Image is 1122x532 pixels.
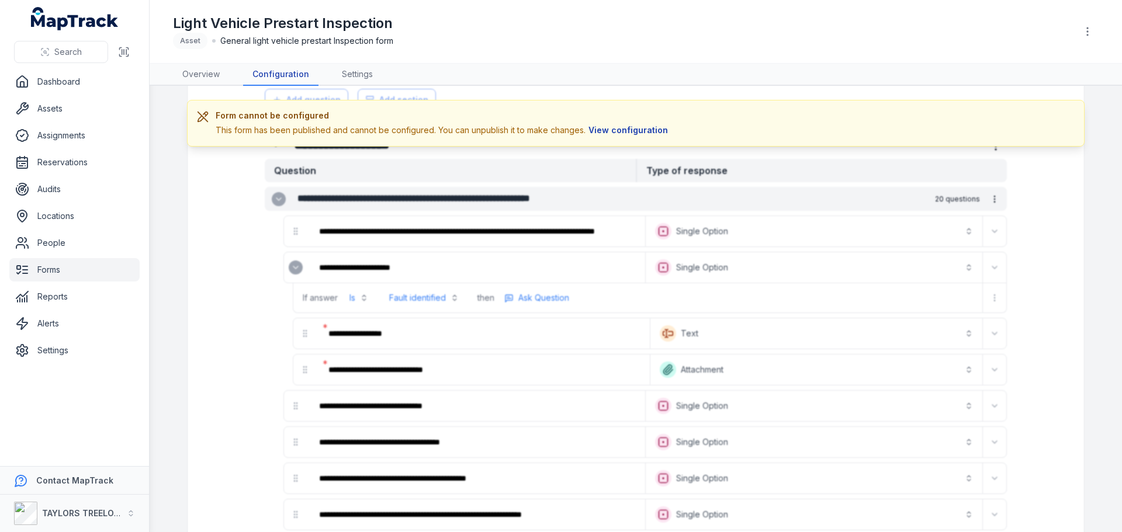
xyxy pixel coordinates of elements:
[9,312,140,335] a: Alerts
[586,124,671,137] button: View configuration
[9,70,140,93] a: Dashboard
[9,258,140,281] a: Forms
[54,46,82,58] span: Search
[31,7,119,30] a: MapTrack
[9,151,140,174] a: Reservations
[9,204,140,228] a: Locations
[9,339,140,362] a: Settings
[9,285,140,308] a: Reports
[216,110,671,121] h3: Form cannot be configured
[220,35,393,47] span: General light vehicle prestart Inspection form
[173,14,393,33] h1: Light Vehicle Prestart Inspection
[14,41,108,63] button: Search
[173,33,207,49] div: Asset
[9,231,140,255] a: People
[9,178,140,201] a: Audits
[42,508,140,518] strong: TAYLORS TREELOPPING
[36,475,113,485] strong: Contact MapTrack
[333,64,382,86] a: Settings
[173,64,229,86] a: Overview
[9,97,140,120] a: Assets
[243,64,318,86] a: Configuration
[9,124,140,147] a: Assignments
[216,124,671,137] div: This form has been published and cannot be configured. You can unpublish it to make changes.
